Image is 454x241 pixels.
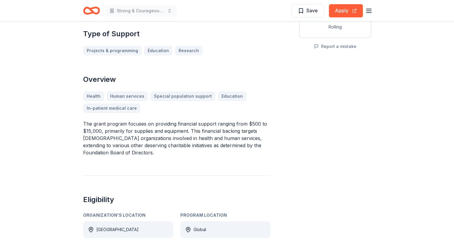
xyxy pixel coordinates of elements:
button: Save [292,4,324,17]
span: Save [306,7,318,14]
div: Global [194,226,206,233]
h2: Overview [83,75,270,84]
a: Home [83,4,100,18]
p: The grant program focuses on providing financial support ranging from $500 to $15,000, primarily ... [83,120,270,156]
span: Strong & Courageous: An S2Savers Initiative [117,7,165,14]
div: [GEOGRAPHIC_DATA] [96,226,139,233]
div: Program Location [180,212,270,219]
button: Apply [329,4,363,17]
a: Education [144,46,173,55]
a: Projects & programming [83,46,142,55]
h2: Type of Support [83,29,270,39]
h2: Eligibility [83,195,270,204]
div: Organization's Location [83,212,173,219]
button: Report a mistake [314,43,356,50]
button: Strong & Courageous: An S2Savers Initiative [105,5,177,17]
div: Rolling [304,23,366,31]
a: Research [175,46,203,55]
